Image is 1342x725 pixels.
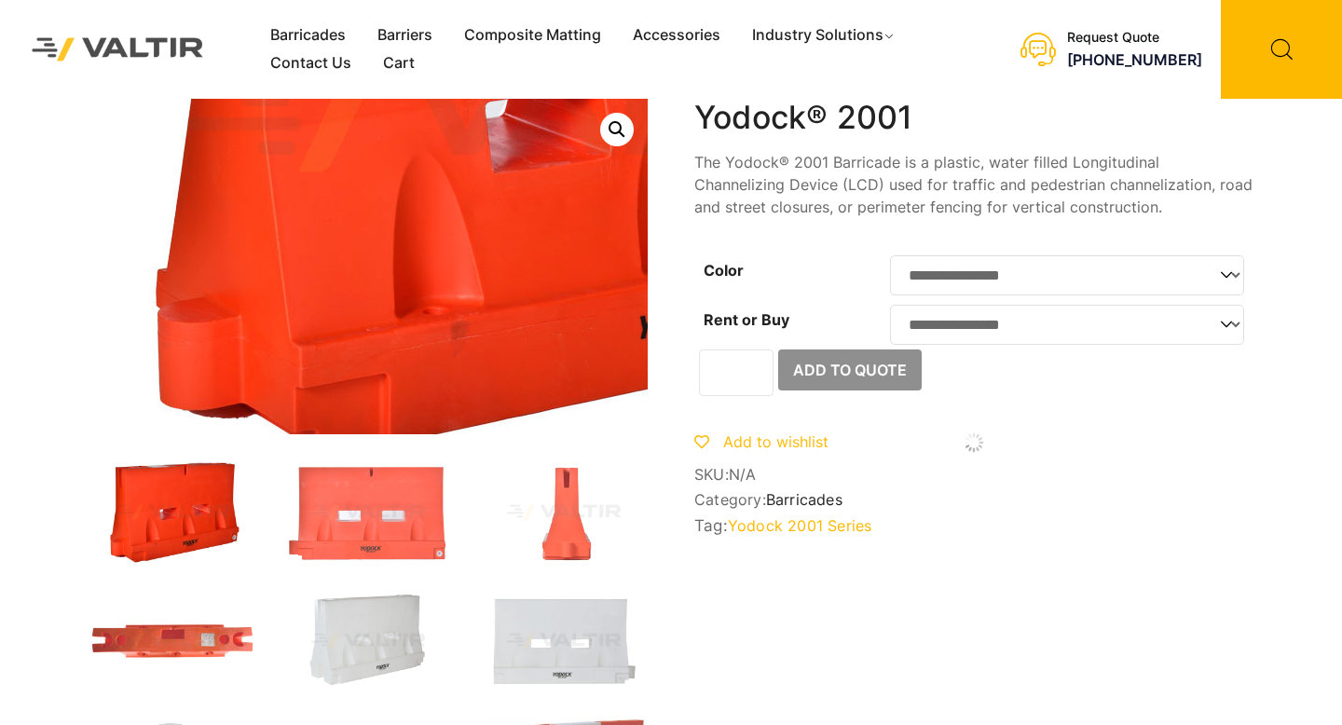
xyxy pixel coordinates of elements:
img: 2001_Nat_Front.jpg [480,591,648,691]
label: Color [704,261,744,280]
input: Product quantity [699,349,774,396]
img: 2001_Org_Top.jpg [89,591,256,691]
a: Barricades [766,490,842,509]
h1: Yodock® 2001 [694,99,1253,137]
a: Yodock 2001 Series [728,516,872,535]
span: Category: [694,491,1253,509]
a: Accessories [617,21,736,49]
button: Add to Quote [778,349,922,390]
span: Tag: [694,516,1253,535]
a: Cart [367,49,431,77]
a: Contact Us [254,49,367,77]
a: Industry Solutions [736,21,912,49]
div: Request Quote [1067,30,1202,46]
span: N/A [729,465,757,484]
img: Valtir Rentals [14,20,222,78]
img: 2001_Nat_3Q-1.jpg [284,591,452,691]
p: The Yodock® 2001 Barricade is a plastic, water filled Longitudinal Channelizing Device (LCD) used... [694,151,1253,218]
span: SKU: [694,466,1253,484]
img: 2001_Org_3Q-1.jpg [89,462,256,563]
a: Composite Matting [448,21,617,49]
a: Barriers [362,21,448,49]
img: 2001_Org_Front.jpg [284,462,452,563]
a: Barricades [254,21,362,49]
a: [PHONE_NUMBER] [1067,50,1202,69]
img: 2001_Org_Side.jpg [480,462,648,563]
label: Rent or Buy [704,310,789,329]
